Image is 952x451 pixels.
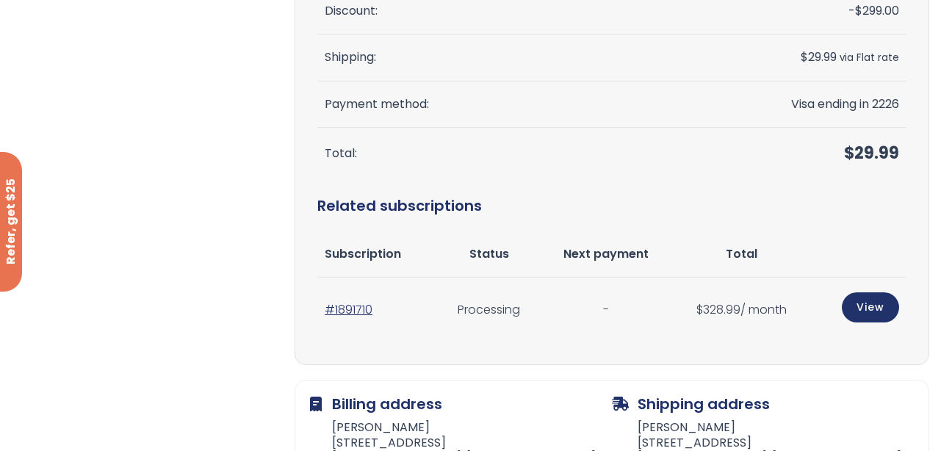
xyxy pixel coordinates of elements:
[317,35,721,81] th: Shipping:
[855,2,862,19] span: $
[842,292,899,322] a: View
[325,301,372,318] a: #1891710
[840,51,899,65] small: via Flat rate
[801,48,808,65] span: $
[696,301,740,318] span: 328.99
[801,48,837,65] span: 29.99
[844,142,854,165] span: $
[855,2,899,19] span: 299.00
[310,395,612,413] h2: Billing address
[317,128,721,180] th: Total:
[612,395,914,413] h2: Shipping address
[317,82,721,128] th: Payment method:
[317,180,906,231] h2: Related subscriptions
[563,245,649,262] span: Next payment
[672,278,811,342] td: / month
[721,82,906,128] td: Visa ending in 2226
[696,301,703,318] span: $
[325,245,401,262] span: Subscription
[540,278,672,342] td: -
[726,245,757,262] span: Total
[469,245,509,262] span: Status
[438,278,540,342] td: Processing
[844,142,899,165] span: 29.99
